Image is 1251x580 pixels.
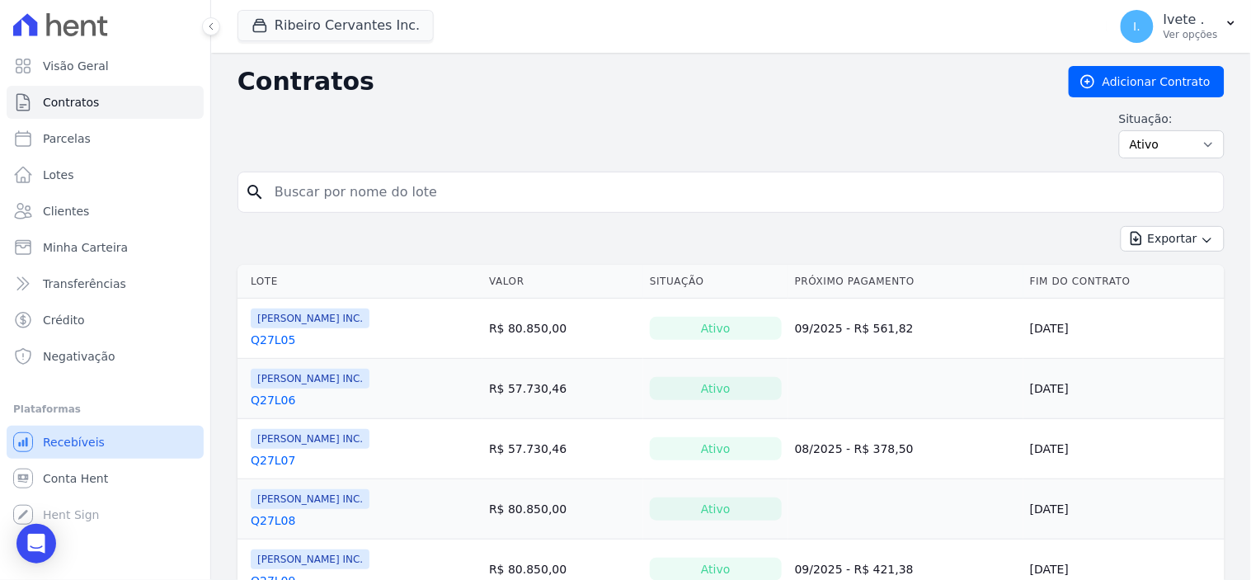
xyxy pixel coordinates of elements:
[251,309,369,328] span: [PERSON_NAME] INC.
[1023,359,1225,419] td: [DATE]
[251,429,369,449] span: [PERSON_NAME] INC.
[265,176,1217,209] input: Buscar por nome do lote
[7,50,204,83] a: Visão Geral
[43,348,115,365] span: Negativação
[16,524,56,563] div: Open Intercom Messenger
[7,267,204,300] a: Transferências
[795,322,914,335] a: 09/2025 - R$ 561,82
[251,369,369,389] span: [PERSON_NAME] INC.
[482,299,643,359] td: R$ 80.850,00
[43,239,128,256] span: Minha Carteira
[7,195,204,228] a: Clientes
[795,563,914,576] a: 09/2025 - R$ 421,38
[251,489,369,509] span: [PERSON_NAME] INC.
[650,317,782,340] div: Ativo
[238,10,434,41] button: Ribeiro Cervantes Inc.
[1108,3,1251,50] button: I. Ivete . Ver opções
[43,434,105,450] span: Recebíveis
[251,549,369,569] span: [PERSON_NAME] INC.
[13,399,197,419] div: Plataformas
[7,231,204,264] a: Minha Carteira
[251,332,295,348] a: Q27L05
[7,86,204,119] a: Contratos
[43,167,74,183] span: Lotes
[7,158,204,191] a: Lotes
[650,377,782,400] div: Ativo
[1164,12,1218,28] p: Ivete .
[482,419,643,479] td: R$ 57.730,46
[7,426,204,459] a: Recebíveis
[1119,111,1225,127] label: Situação:
[43,203,89,219] span: Clientes
[482,265,643,299] th: Valor
[7,304,204,337] a: Crédito
[650,437,782,460] div: Ativo
[788,265,1023,299] th: Próximo Pagamento
[43,470,108,487] span: Conta Hent
[43,312,85,328] span: Crédito
[1023,299,1225,359] td: [DATE]
[238,67,1042,97] h2: Contratos
[251,452,295,469] a: Q27L07
[643,265,788,299] th: Situação
[251,512,295,529] a: Q27L08
[251,392,295,408] a: Q27L06
[1023,479,1225,540] td: [DATE]
[650,497,782,521] div: Ativo
[43,276,126,292] span: Transferências
[43,130,91,147] span: Parcelas
[482,359,643,419] td: R$ 57.730,46
[7,462,204,495] a: Conta Hent
[238,265,482,299] th: Lote
[7,340,204,373] a: Negativação
[795,442,914,455] a: 08/2025 - R$ 378,50
[1023,419,1225,479] td: [DATE]
[1164,28,1218,41] p: Ver opções
[245,182,265,202] i: search
[7,122,204,155] a: Parcelas
[1121,226,1225,252] button: Exportar
[1069,66,1225,97] a: Adicionar Contrato
[43,94,99,111] span: Contratos
[43,58,109,74] span: Visão Geral
[1134,21,1141,32] span: I.
[482,479,643,540] td: R$ 80.850,00
[1023,265,1225,299] th: Fim do Contrato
